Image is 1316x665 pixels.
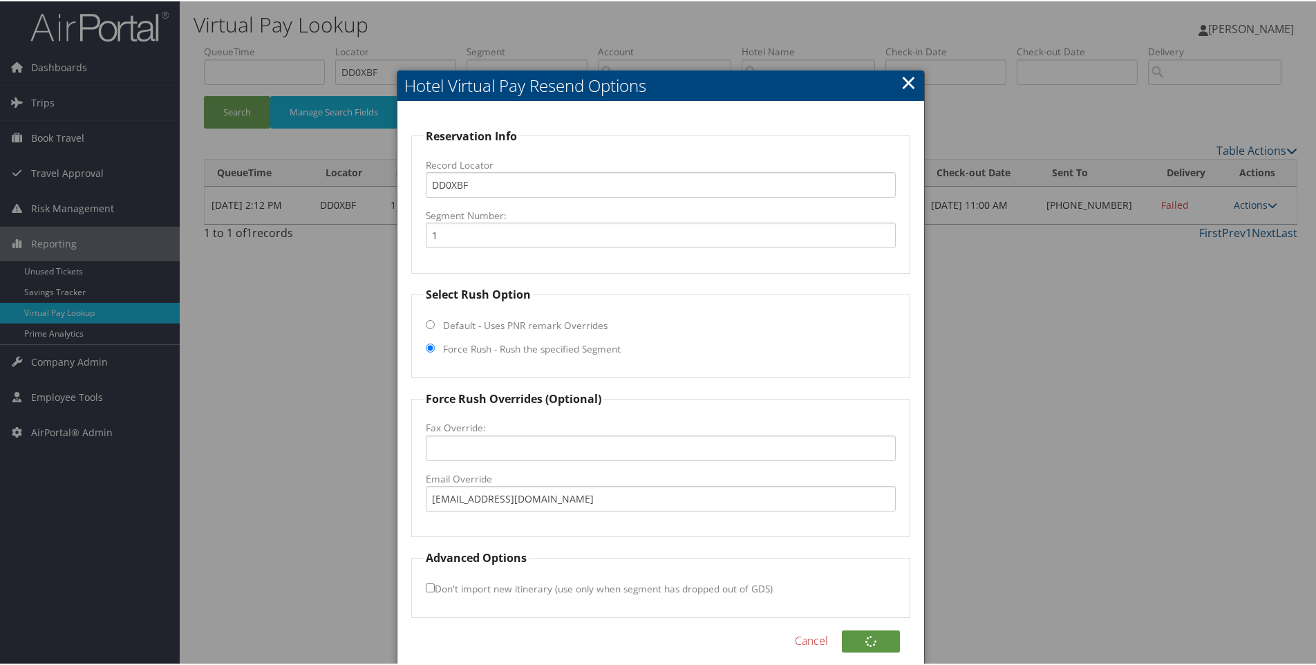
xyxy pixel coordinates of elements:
label: Fax Override: [426,420,896,433]
legend: Advanced Options [424,548,529,565]
label: Default - Uses PNR remark Overrides [443,317,608,331]
label: Record Locator [426,157,896,171]
a: Cancel [795,631,828,648]
label: Don't import new itinerary (use only when segment has dropped out of GDS) [426,574,773,600]
a: Close [901,67,916,95]
legend: Force Rush Overrides (Optional) [424,389,603,406]
input: Don't import new itinerary (use only when segment has dropped out of GDS) [426,582,435,591]
label: Segment Number: [426,207,896,221]
legend: Reservation Info [424,127,519,143]
legend: Select Rush Option [424,285,533,301]
label: Force Rush - Rush the specified Segment [443,341,621,355]
h2: Hotel Virtual Pay Resend Options [397,69,925,100]
label: Email Override [426,471,896,485]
